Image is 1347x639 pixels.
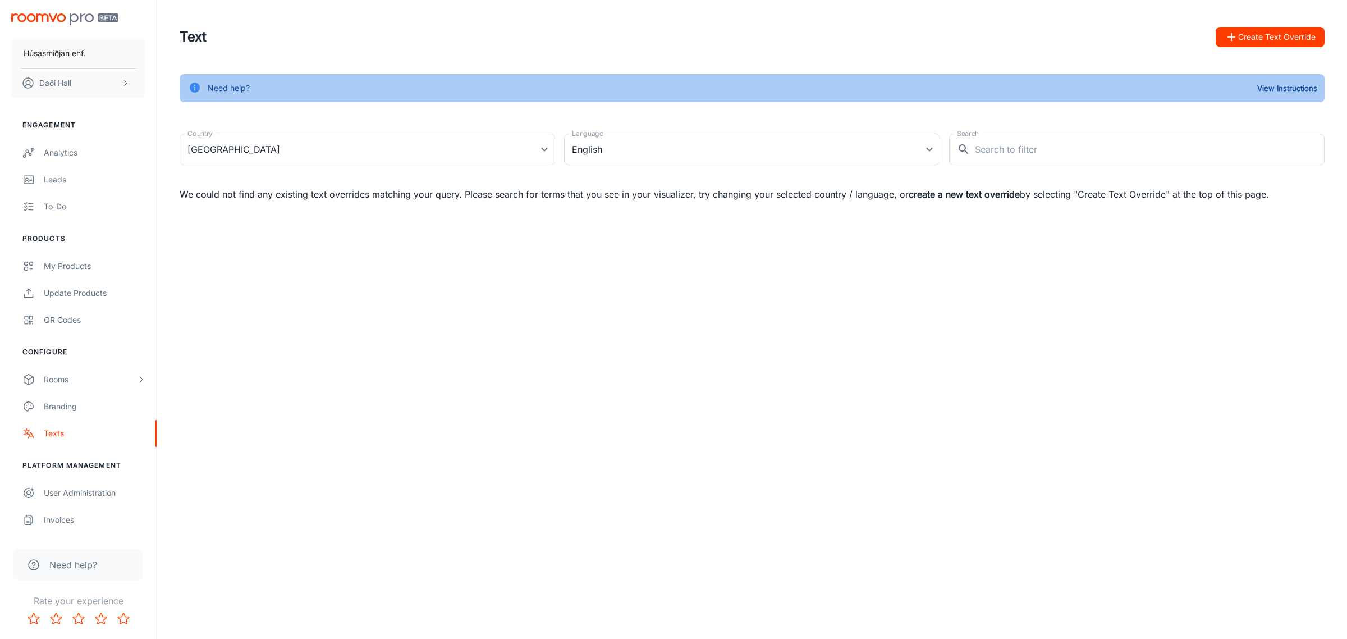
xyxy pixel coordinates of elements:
p: We could not find any existing text overrides matching your query. Please search for terms that y... [180,188,1325,201]
label: Search [957,129,979,138]
p: Húsasmiðjan ehf. [24,47,85,60]
button: Húsasmiðjan ehf. [11,39,145,68]
button: Daði Hall [11,69,145,98]
div: Leads [44,174,145,186]
input: Search to filter [975,134,1325,165]
h1: Text [180,27,207,47]
div: To-do [44,200,145,213]
div: English [564,134,940,165]
strong: create a new text override [909,189,1020,200]
div: Analytics [44,147,145,159]
button: View Instructions [1254,80,1320,97]
img: Roomvo PRO Beta [11,13,118,25]
div: Need help? [208,77,250,99]
label: Language [572,129,603,138]
label: Country [187,129,213,138]
button: Create Text Override [1216,27,1325,47]
p: Daði Hall [39,77,71,89]
div: [GEOGRAPHIC_DATA] [180,134,555,165]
